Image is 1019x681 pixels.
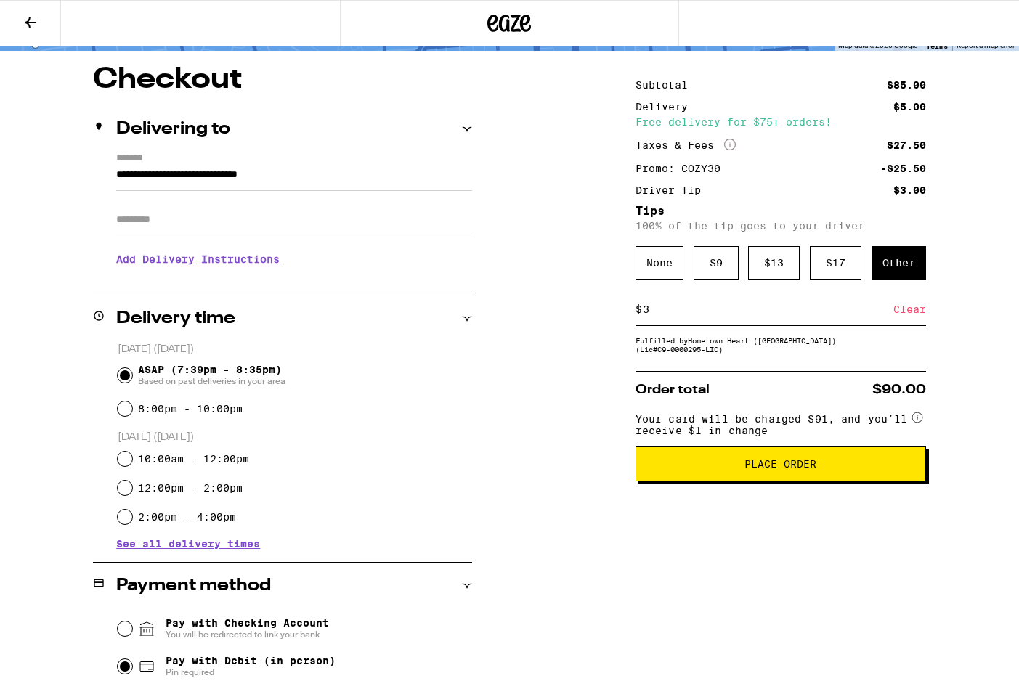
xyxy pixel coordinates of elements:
[636,336,926,354] div: Fulfilled by Hometown Heart ([GEOGRAPHIC_DATA]) (Lic# C9-0000295-LIC )
[893,185,926,195] div: $3.00
[636,117,926,127] div: Free delivery for $75+ orders!
[642,303,893,316] input: 0
[138,453,249,465] label: 10:00am - 12:00pm
[118,343,473,356] p: [DATE] ([DATE])
[138,375,285,387] span: Based on past deliveries in your area
[138,403,243,415] label: 8:00pm - 10:00pm
[636,102,698,112] div: Delivery
[636,293,642,325] div: $
[872,383,926,396] span: $90.00
[887,140,926,150] div: $27.50
[116,276,472,288] p: We'll contact you at [PHONE_NUMBER] when we arrive
[893,293,926,325] div: Clear
[893,102,926,112] div: $5.00
[694,246,739,280] div: $ 9
[166,655,336,666] span: Pay with Debit (in person)
[636,383,710,396] span: Order total
[880,163,926,174] div: -$25.50
[636,246,683,280] div: None
[636,163,731,174] div: Promo: COZY30
[138,482,243,494] label: 12:00pm - 2:00pm
[636,139,736,152] div: Taxes & Fees
[93,65,472,94] h1: Checkout
[166,617,329,640] span: Pay with Checking Account
[810,246,861,280] div: $ 17
[748,246,800,280] div: $ 13
[138,511,236,523] label: 2:00pm - 4:00pm
[636,408,909,436] span: Your card will be charged $91, and you’ll receive $1 in change
[872,246,926,280] div: Other
[116,539,260,549] button: See all delivery times
[636,185,711,195] div: Driver Tip
[744,459,816,469] span: Place Order
[9,10,105,22] span: Hi. Need any help?
[138,364,285,387] span: ASAP (7:39pm - 8:35pm)
[636,80,698,90] div: Subtotal
[118,431,473,444] p: [DATE] ([DATE])
[887,80,926,90] div: $85.00
[636,446,926,481] button: Place Order
[166,666,336,678] span: Pin required
[116,310,235,327] h2: Delivery time
[636,220,926,232] p: 100% of the tip goes to your driver
[636,205,926,217] h5: Tips
[166,629,329,640] span: You will be redirected to link your bank
[116,121,230,138] h2: Delivering to
[116,577,271,595] h2: Payment method
[116,242,472,276] h3: Add Delivery Instructions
